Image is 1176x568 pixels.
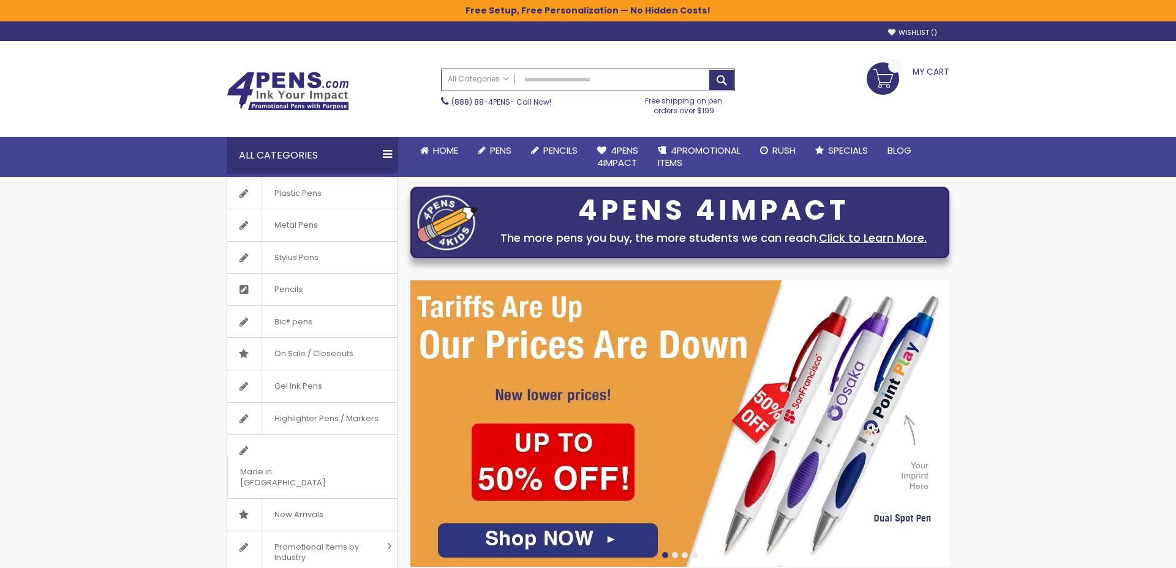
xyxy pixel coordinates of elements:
a: Bic® pens [227,306,398,338]
a: Blog [878,137,921,164]
span: Home [433,144,458,157]
span: 4Pens 4impact [597,144,638,169]
span: Pens [490,144,511,157]
a: Plastic Pens [227,177,398,209]
a: Specials [805,137,878,164]
img: four_pen_logo.png [417,195,478,250]
a: Pens [468,137,521,164]
span: Blog [888,144,911,157]
span: Metal Pens [262,209,330,241]
span: On Sale / Closeouts [262,338,366,370]
a: 4PROMOTIONALITEMS [648,137,750,177]
a: Highlighter Pens / Markers [227,403,398,435]
a: 4Pens4impact [587,137,648,177]
span: 4PROMOTIONAL ITEMS [658,144,741,169]
span: - Call Now! [451,97,551,107]
div: All Categories [227,137,398,174]
div: Free shipping on pen orders over $199 [633,91,736,116]
span: All Categories [448,74,509,84]
a: (888) 88-4PENS [451,97,510,107]
a: Rush [750,137,805,164]
div: 4PENS 4IMPACT [484,198,943,223]
span: Plastic Pens [262,177,334,209]
span: Highlighter Pens / Markers [262,403,391,435]
a: Wishlist [888,28,937,37]
span: Rush [772,144,796,157]
img: /cheap-promotional-products.html [410,280,949,567]
a: Pencils [227,274,398,305]
a: Pencils [521,137,587,164]
a: Home [410,137,468,164]
a: On Sale / Closeouts [227,338,398,370]
a: Metal Pens [227,209,398,241]
span: Stylus Pens [262,242,331,274]
img: 4Pens Custom Pens and Promotional Products [227,72,349,111]
div: The more pens you buy, the more students we can reach. [484,230,943,247]
a: Click to Learn More. [819,230,927,245]
span: Gel Ink Pens [262,370,334,402]
a: New Arrivals [227,499,398,531]
span: Specials [828,144,868,157]
span: Made in [GEOGRAPHIC_DATA] [227,456,367,498]
a: Gel Ink Pens [227,370,398,402]
span: Pencils [262,274,315,305]
span: Pencils [543,144,578,157]
span: Bic® pens [262,306,325,338]
a: All Categories [442,69,515,89]
span: New Arrivals [262,499,336,531]
a: Made in [GEOGRAPHIC_DATA] [227,435,398,498]
a: Stylus Pens [227,242,398,274]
